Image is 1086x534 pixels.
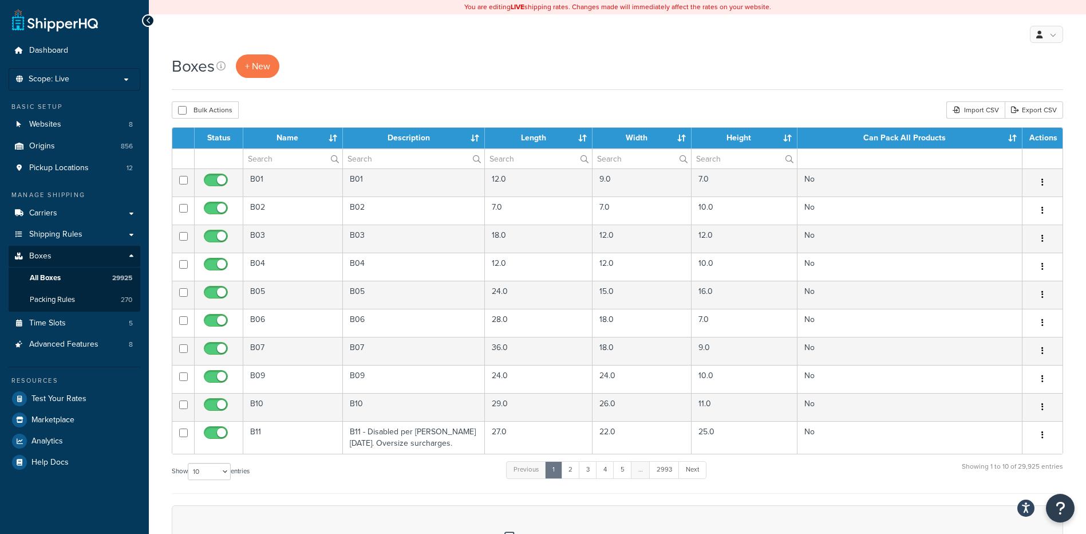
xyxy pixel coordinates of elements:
td: No [797,225,1022,253]
td: 16.0 [692,281,797,309]
td: B04 [343,253,485,281]
input: Search [692,149,796,168]
td: B05 [243,281,343,309]
a: 5 [613,461,632,478]
td: B10 [343,393,485,421]
td: 12.0 [485,253,592,281]
th: Status [195,128,243,148]
a: 2993 [649,461,680,478]
a: + New [236,54,279,78]
td: 25.0 [692,421,797,454]
td: No [797,309,1022,337]
td: B04 [243,253,343,281]
td: No [797,393,1022,421]
span: Origins [29,142,55,151]
td: B01 [243,168,343,197]
button: Open Resource Center [1046,494,1075,523]
a: Websites 8 [9,114,140,135]
span: Analytics [31,437,63,446]
td: B10 [243,393,343,421]
a: Marketplace [9,410,140,430]
td: B02 [343,197,485,225]
td: 11.0 [692,393,797,421]
td: 36.0 [485,337,592,365]
td: 22.0 [593,421,692,454]
th: Description : activate to sort column ascending [343,128,485,148]
a: Dashboard [9,40,140,61]
td: 12.0 [593,225,692,253]
span: Packing Rules [30,295,75,305]
a: Packing Rules 270 [9,289,140,311]
td: B02 [243,197,343,225]
td: 18.0 [593,309,692,337]
a: Analytics [9,431,140,451]
a: Help Docs [9,452,140,473]
td: B06 [343,309,485,337]
td: 27.0 [485,421,592,454]
td: B11 - Disabled per [PERSON_NAME] [DATE]. Oversize surcharges. [343,421,485,454]
b: LIVE [511,2,524,12]
td: 12.0 [485,168,592,197]
span: All Boxes [30,273,61,283]
td: 7.0 [692,309,797,337]
td: 12.0 [692,225,797,253]
td: 10.0 [692,365,797,393]
input: Search [593,149,692,168]
td: 24.0 [485,365,592,393]
td: No [797,365,1022,393]
td: 28.0 [485,309,592,337]
span: 270 [121,295,132,305]
td: 7.0 [485,197,592,225]
div: Manage Shipping [9,190,140,200]
td: 15.0 [593,281,692,309]
td: B03 [243,225,343,253]
select: Showentries [188,463,231,480]
li: Advanced Features [9,334,140,355]
h1: Boxes [172,55,215,77]
td: 9.0 [593,168,692,197]
td: 18.0 [485,225,592,253]
a: Origins 856 [9,136,140,157]
button: Bulk Actions [172,101,239,119]
span: Boxes [29,252,52,261]
td: No [797,421,1022,454]
a: 1 [545,461,562,478]
th: Height : activate to sort column ascending [692,128,797,148]
td: No [797,253,1022,281]
li: Shipping Rules [9,224,140,245]
a: 4 [596,461,614,478]
a: Boxes [9,246,140,267]
li: Time Slots [9,313,140,334]
span: Marketplace [31,415,74,425]
span: Scope: Live [29,74,69,84]
span: Time Slots [29,319,66,328]
li: Pickup Locations [9,158,140,179]
td: No [797,197,1022,225]
th: Name : activate to sort column ascending [243,128,343,148]
span: Shipping Rules [29,230,82,239]
span: 8 [129,340,133,350]
a: Previous [506,461,546,478]
td: 24.0 [485,281,592,309]
span: 5 [129,319,133,328]
td: 26.0 [593,393,692,421]
a: Test Your Rates [9,388,140,409]
td: No [797,337,1022,365]
span: Dashboard [29,46,68,56]
td: B07 [243,337,343,365]
div: Import CSV [946,101,1005,119]
span: 29925 [112,273,132,283]
span: Carriers [29,209,57,218]
td: B09 [343,365,485,393]
td: 7.0 [692,168,797,197]
a: 3 [579,461,597,478]
a: Next [678,461,706,478]
td: B09 [243,365,343,393]
a: All Boxes 29925 [9,268,140,289]
span: 12 [127,163,133,173]
li: Packing Rules [9,289,140,311]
